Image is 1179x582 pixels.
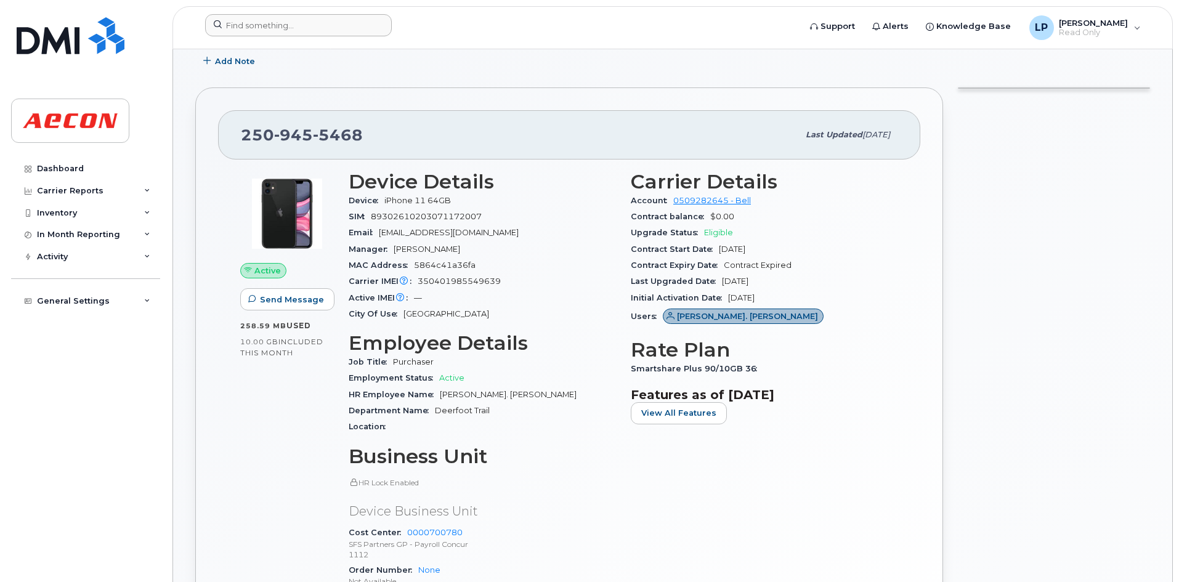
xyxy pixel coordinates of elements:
p: Device Business Unit [349,503,616,520]
span: 250 [241,126,363,144]
span: [EMAIL_ADDRESS][DOMAIN_NAME] [379,228,519,237]
span: SIM [349,212,371,221]
h3: Business Unit [349,445,616,467]
span: Support [820,20,855,33]
span: Active [254,265,281,277]
span: View All Features [641,407,716,419]
span: 945 [274,126,313,144]
span: LP [1035,20,1048,35]
span: Manager [349,245,394,254]
p: HR Lock Enabled [349,477,616,488]
h3: Employee Details [349,332,616,354]
span: Read Only [1059,28,1128,38]
span: Department Name [349,406,435,415]
span: HR Employee Name [349,390,440,399]
span: Email [349,228,379,237]
span: — [414,293,422,302]
span: [PERSON_NAME] [394,245,460,254]
span: Contract balance [631,212,710,221]
span: Device [349,196,384,205]
span: Purchaser [393,357,434,366]
span: [PERSON_NAME]. [PERSON_NAME] [677,310,818,322]
span: [PERSON_NAME]. [PERSON_NAME] [440,390,577,399]
h3: Carrier Details [631,171,898,193]
h3: Rate Plan [631,339,898,361]
span: 5468 [313,126,363,144]
span: Contract Expired [724,261,792,270]
span: Knowledge Base [936,20,1011,33]
div: Lisa Papirnik [1021,15,1149,40]
span: iPhone 11 64GB [384,196,451,205]
button: Send Message [240,288,334,310]
span: Order Number [349,565,418,575]
span: [DATE] [728,293,755,302]
h3: Device Details [349,171,616,193]
span: Eligible [704,228,733,237]
p: SFS Partners GP - Payroll Concur [349,539,616,549]
span: [PERSON_NAME] [1059,18,1128,28]
span: 258.59 MB [240,321,286,330]
span: 10.00 GB [240,337,278,346]
span: Deerfoot Trail [435,406,490,415]
a: 0509282645 - Bell [673,196,751,205]
span: Last updated [806,130,862,139]
span: Location [349,422,392,431]
a: Knowledge Base [917,14,1019,39]
span: Active [439,373,464,382]
span: included this month [240,337,323,357]
span: 350401985549639 [418,277,501,286]
a: 0000700780 [407,528,463,537]
span: Carrier IMEI [349,277,418,286]
h3: Features as of [DATE] [631,387,898,402]
a: None [418,565,440,575]
span: Upgrade Status [631,228,704,237]
span: Cost Center [349,528,407,537]
span: Last Upgraded Date [631,277,722,286]
a: [PERSON_NAME]. [PERSON_NAME] [663,312,824,321]
span: City Of Use [349,309,403,318]
span: [GEOGRAPHIC_DATA] [403,309,489,318]
button: View All Features [631,402,727,424]
span: Smartshare Plus 90/10GB 36 [631,364,763,373]
span: $0.00 [710,212,734,221]
span: [DATE] [862,130,890,139]
img: iPhone_11.jpg [250,177,324,251]
span: Active IMEI [349,293,414,302]
span: 89302610203071172007 [371,212,482,221]
span: Contract Start Date [631,245,719,254]
span: [DATE] [722,277,748,286]
span: Employment Status [349,373,439,382]
a: Support [801,14,864,39]
span: Contract Expiry Date [631,261,724,270]
input: Find something... [205,14,392,36]
span: MAC Address [349,261,414,270]
button: Add Note [195,51,265,73]
span: Account [631,196,673,205]
p: 1112 [349,549,616,560]
span: Add Note [215,55,255,67]
span: 5864c41a36fa [414,261,476,270]
span: used [286,321,311,330]
span: Send Message [260,294,324,305]
span: [DATE] [719,245,745,254]
span: Initial Activation Date [631,293,728,302]
a: Alerts [864,14,917,39]
span: Job Title [349,357,393,366]
span: Users [631,312,663,321]
span: Alerts [883,20,909,33]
